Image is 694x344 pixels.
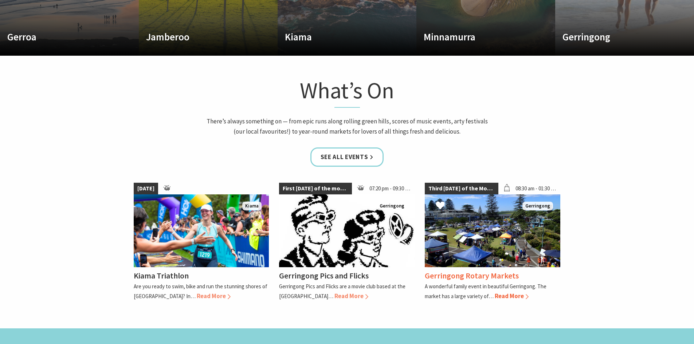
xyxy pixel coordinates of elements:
span: Kiama [242,202,262,211]
h4: Gerringong Pics and Flicks [279,270,369,281]
span: First [DATE] of the month [279,183,352,194]
span: Read More [495,292,529,300]
img: Christmas Market and Street Parade [425,194,560,267]
h4: Gerringong Rotary Markets [425,270,519,281]
span: 08:30 am - 01:30 pm [512,183,560,194]
button: Click to Favourite Gerringong Rotary Markets [428,194,452,218]
span: Read More [334,292,368,300]
span: Gerringong [522,202,553,211]
span: Third [DATE] of the Month [425,183,498,194]
p: Are you ready to swim, bike and run the stunning shores of [GEOGRAPHIC_DATA]? In… [134,283,267,300]
h4: Minnamurra [424,31,527,43]
span: Gerringong [377,202,407,211]
h4: Gerroa [7,31,111,43]
span: 07:20 pm - 09:30 pm [366,183,415,194]
span: [DATE] [134,183,158,194]
a: [DATE] kiamatriathlon Kiama Kiama Triathlon Are you ready to swim, bike and run the stunning shor... [134,183,269,301]
a: See all Events [310,147,384,167]
a: First [DATE] of the month 07:20 pm - 09:30 pm Gerringong Gerringong Pics and Flicks Gerringong Pi... [279,183,415,301]
h4: Kiama [285,31,388,43]
h1: What’s On [204,76,490,108]
p: A wonderful family event in beautiful Gerringong. The market has a large variety of… [425,283,546,300]
img: kiamatriathlon [134,194,269,267]
a: Third [DATE] of the Month 08:30 am - 01:30 pm Christmas Market and Street Parade Gerringong Gerri... [425,183,560,301]
span: Read More [197,292,231,300]
h4: Kiama Triathlon [134,270,189,281]
p: Gerringong Pics and Flicks are a movie club based at the [GEOGRAPHIC_DATA]… [279,283,405,300]
h4: Gerringong [562,31,666,43]
p: There’s always something on — from epic runs along rolling green hills, scores of music events, a... [204,116,490,136]
h4: Jamberoo [146,31,250,43]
